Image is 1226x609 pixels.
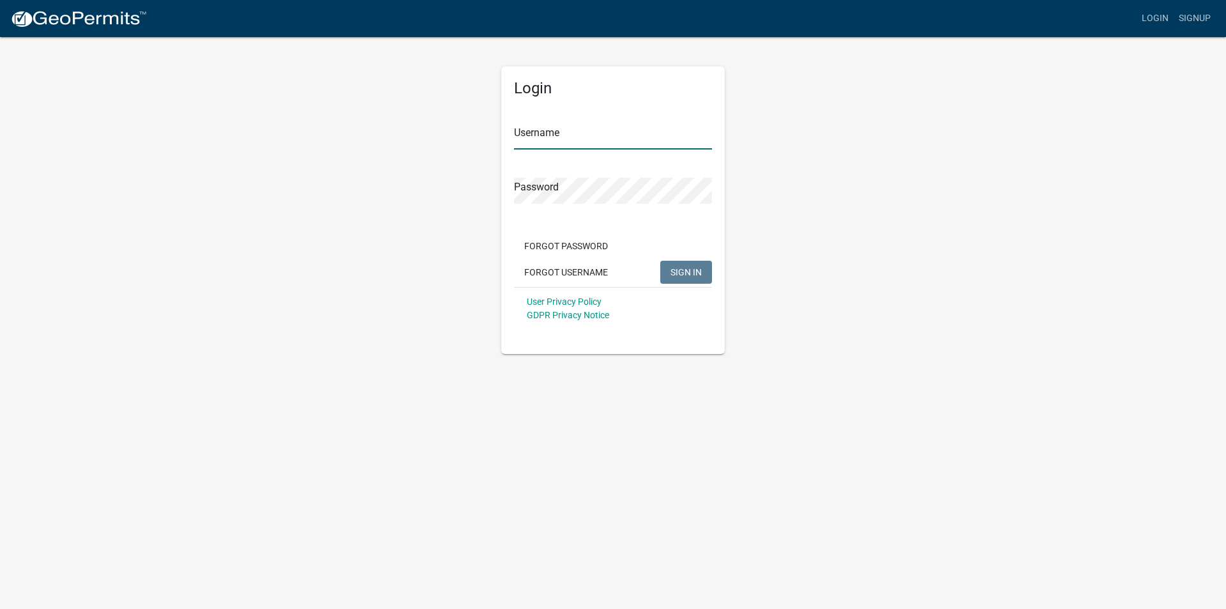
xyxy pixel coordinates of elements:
button: Forgot Password [514,235,618,258]
a: User Privacy Policy [527,297,602,307]
a: Signup [1174,6,1216,31]
a: GDPR Privacy Notice [527,310,609,320]
button: SIGN IN [660,261,712,284]
h5: Login [514,79,712,98]
span: SIGN IN [670,266,702,277]
button: Forgot Username [514,261,618,284]
a: Login [1137,6,1174,31]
